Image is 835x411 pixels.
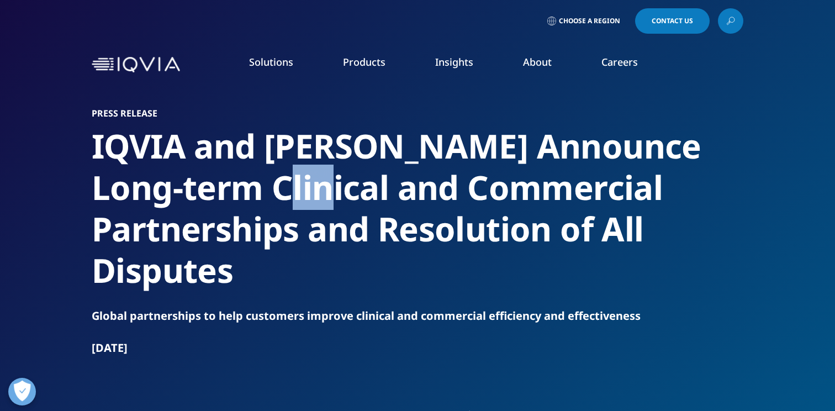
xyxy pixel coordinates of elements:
[523,55,552,68] a: About
[635,8,710,34] a: Contact Us
[92,308,743,324] div: Global partnerships to help customers improve clinical and commercial efficiency and effectiveness
[184,39,743,91] nav: Primary
[8,378,36,405] button: Open Preferences
[92,340,743,356] div: [DATE]
[92,108,743,119] h1: Press Release
[92,125,743,291] h2: IQVIA and [PERSON_NAME] Announce Long-term Clinical and Commercial Partnerships and Resolution of...
[249,55,293,68] a: Solutions
[559,17,620,25] span: Choose a Region
[601,55,638,68] a: Careers
[343,55,385,68] a: Products
[92,57,180,73] img: IQVIA Healthcare Information Technology and Pharma Clinical Research Company
[652,18,693,24] span: Contact Us
[435,55,473,68] a: Insights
